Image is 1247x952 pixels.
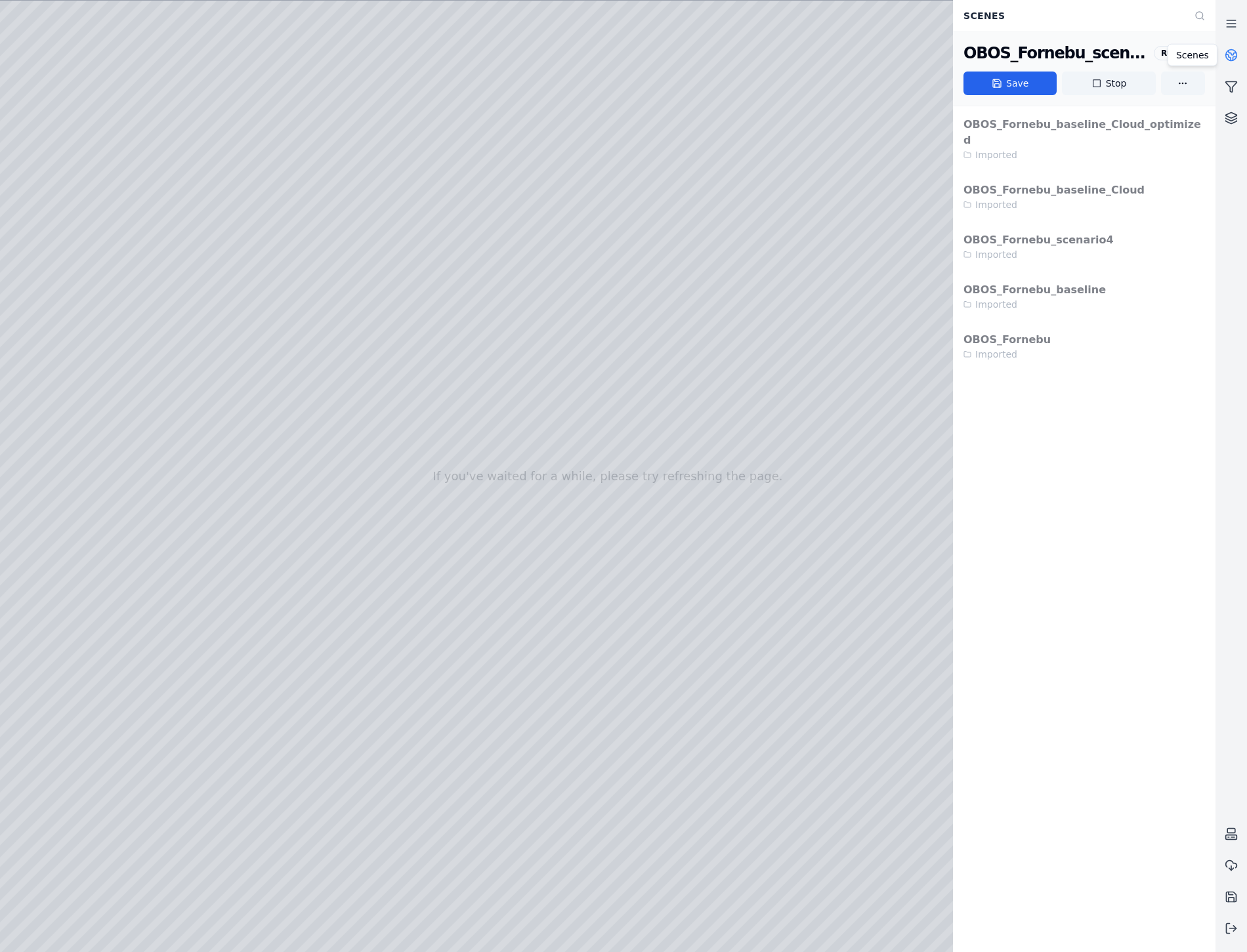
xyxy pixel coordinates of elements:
div: Scenes [956,3,1187,28]
p: Scenes [1176,49,1209,62]
div: Running [1154,46,1205,60]
button: Stop [1062,72,1155,95]
button: Save [963,72,1057,95]
div: Stop or save the current scene before opening another one [953,106,1215,371]
div: OBOS_Fornebu_scenario4 [963,43,1149,64]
